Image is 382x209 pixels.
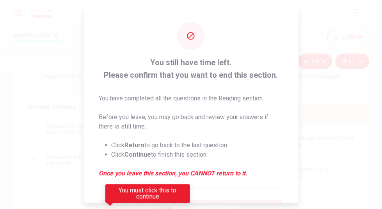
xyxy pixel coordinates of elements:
[125,151,151,158] strong: Continue
[112,150,283,159] li: Click to finish this section.
[99,56,283,81] span: You still have time left. Please confirm that you want to end this section.
[105,184,190,203] div: You must click this to continue
[99,94,283,103] p: You have completed all the questions in the Reading section.
[99,169,283,178] em: Once you leave this section, you CANNOT return to it.
[112,141,283,150] li: Click to go back to the last question
[99,113,283,131] p: Before you leave, you may go back and review your answers if there is still time.
[125,141,145,149] strong: Return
